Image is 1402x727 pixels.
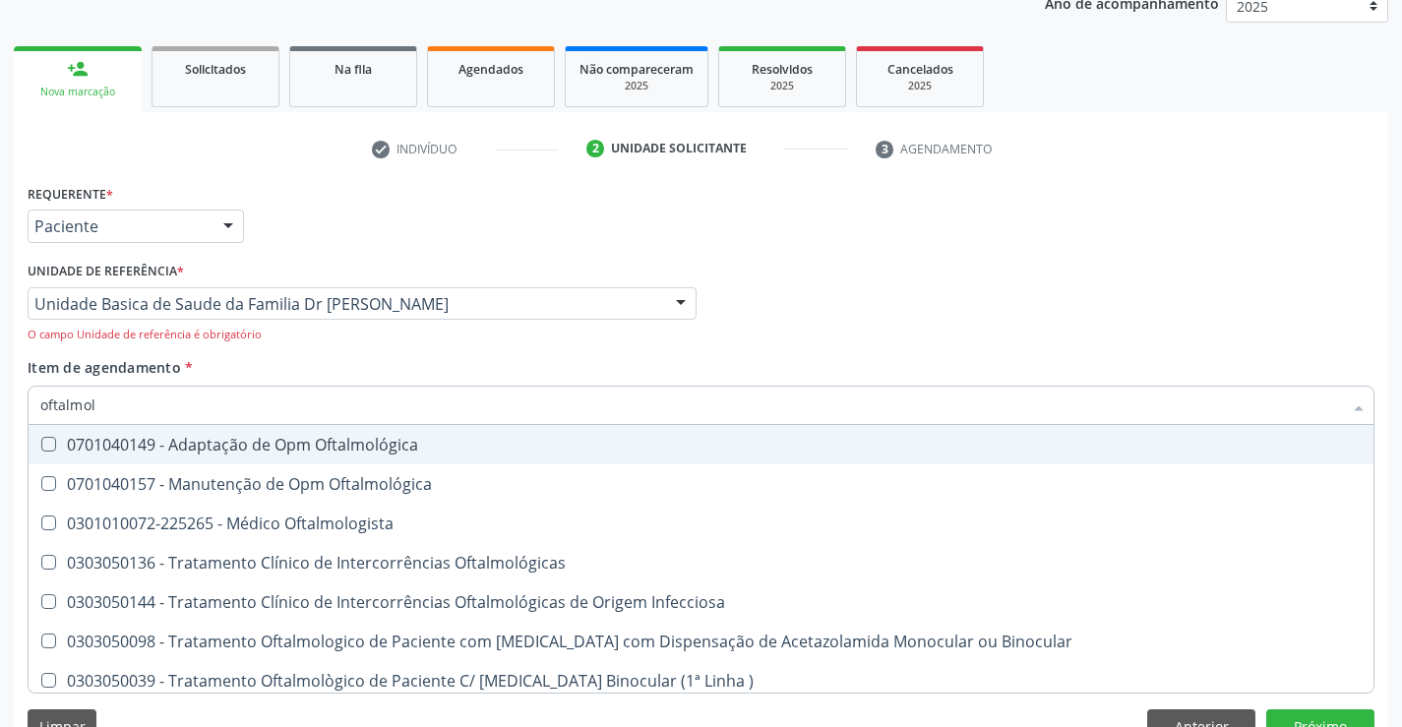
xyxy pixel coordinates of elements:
[611,140,747,157] div: Unidade solicitante
[28,257,184,287] label: Unidade de referência
[28,358,181,377] span: Item de agendamento
[752,61,813,78] span: Resolvidos
[28,327,697,343] div: O campo Unidade de referência é obrigatório
[579,61,694,78] span: Não compareceram
[40,476,1362,492] div: 0701040157 - Manutenção de Opm Oftalmológica
[40,634,1362,649] div: 0303050098 - Tratamento Oftalmologico de Paciente com [MEDICAL_DATA] com Dispensação de Acetazola...
[34,216,204,236] span: Paciente
[40,386,1342,425] input: Buscar por procedimentos
[67,58,89,80] div: person_add
[40,555,1362,571] div: 0303050136 - Tratamento Clínico de Intercorrências Oftalmológicas
[733,79,831,93] div: 2025
[458,61,523,78] span: Agendados
[40,437,1362,453] div: 0701040149 - Adaptação de Opm Oftalmológica
[34,294,656,314] span: Unidade Basica de Saude da Familia Dr [PERSON_NAME]
[40,594,1362,610] div: 0303050144 - Tratamento Clínico de Intercorrências Oftalmológicas de Origem Infecciosa
[28,179,113,210] label: Requerente
[40,515,1362,531] div: 0301010072-225265 - Médico Oftalmologista
[40,673,1362,689] div: 0303050039 - Tratamento Oftalmològico de Paciente C/ [MEDICAL_DATA] Binocular (1ª Linha )
[335,61,372,78] span: Na fila
[586,140,604,157] div: 2
[871,79,969,93] div: 2025
[28,85,128,99] div: Nova marcação
[579,79,694,93] div: 2025
[185,61,246,78] span: Solicitados
[887,61,953,78] span: Cancelados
